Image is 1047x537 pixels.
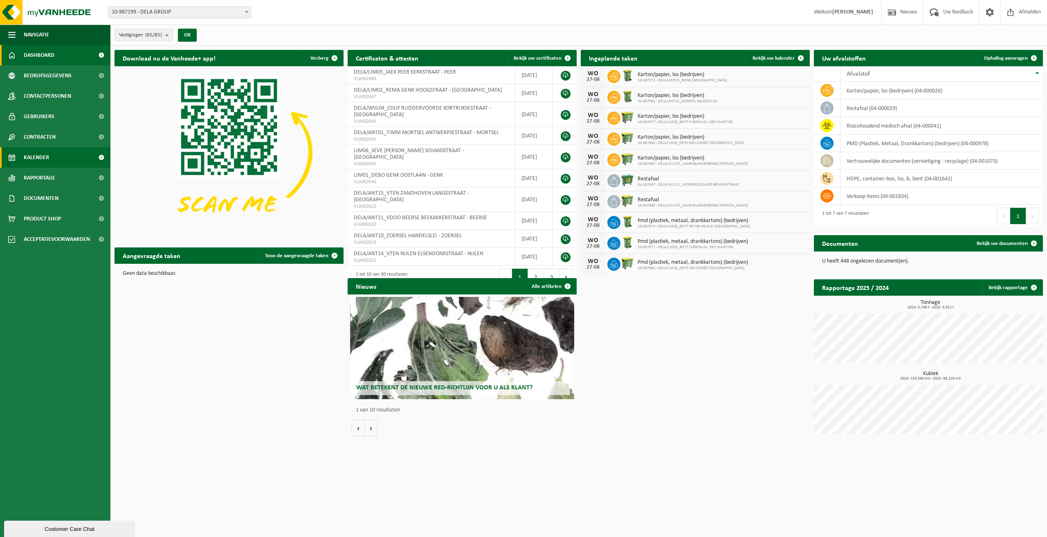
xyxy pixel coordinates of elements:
span: VLA902646 [354,179,509,185]
div: WO [585,216,601,223]
div: 27-08 [585,160,601,166]
h2: Ingeplande taken [581,50,646,66]
p: 1 van 10 resultaten [356,407,573,413]
div: WO [585,195,601,202]
div: 27-08 [585,265,601,270]
div: WO [585,237,601,244]
span: Toon de aangevraagde taken [265,253,328,258]
h2: Uw afvalstoffen [814,50,874,66]
button: 1 [512,269,528,285]
td: [DATE] [515,230,553,248]
span: VLA902644 [354,118,509,125]
div: 27-08 [585,181,601,187]
button: Next [1026,208,1039,224]
a: Bekijk uw kalender [746,50,809,66]
div: WO [585,91,601,98]
span: Contactpersonen [24,86,71,106]
span: Vestigingen [119,29,162,41]
span: Wat betekent de nieuwe RED-richtlijn voor u als klant? [356,384,532,391]
span: Bedrijfsgegevens [24,65,72,86]
span: Bekijk uw kalender [753,56,795,61]
span: VLA902619 [354,239,509,246]
button: Previous [499,269,512,285]
h2: Nieuws [348,278,384,294]
button: Next [560,269,573,285]
span: Dashboard [24,45,54,65]
button: 2 [528,269,544,285]
span: DELA/LIM05_JAEK PEER KERKSTRAAT - PEER [354,69,456,75]
span: DELA/ANT15_VTEN ZANDHOVEN LANGESTRAAT - [GEOGRAPHIC_DATA] [354,190,469,203]
strong: [PERSON_NAME] [832,9,873,15]
span: DELA/ANT14_VTEN NIJLEN ELSENDONKSTRAAT - NIJLEN [354,251,483,257]
td: risicohoudend medisch afval (04-000041) [840,117,1043,135]
count: (85/85) [145,32,162,38]
td: HDPE, container-box, los, B, bont (04-001642) [840,170,1043,187]
span: Ophaling aanvragen [984,56,1028,61]
span: 10-987562 - DELA/ANT10_ZOERSEL HANDELSLEI [638,99,717,104]
span: 10-987677 - DELA/LIE09_BOTT FLÉRON AV. DES MARTYRS [638,245,748,250]
img: WB-0240-HPE-GN-50 [620,90,634,103]
img: WB-0240-HPE-GN-50 [620,69,634,83]
span: Verberg [310,56,328,61]
span: DELA/LIM02_REMA GENK HOOGSTRAAT - [GEOGRAPHIC_DATA] [354,87,502,93]
img: WB-0660-HPE-GN-51 [620,194,634,208]
div: WO [585,258,601,265]
span: Restafval [638,176,739,182]
span: Restafval [638,197,748,203]
button: Volgende [365,420,377,436]
span: 2024: 153,560 m3 - 2025: 98,220 m3 [818,377,1043,381]
div: 1 tot 10 van 30 resultaten [352,268,407,286]
div: 1 tot 7 van 7 resultaten [818,207,869,225]
span: LIM06_SEVE [PERSON_NAME] SCHANSSTRAAT - [GEOGRAPHIC_DATA] [354,148,464,160]
span: Navigatie [24,25,49,45]
a: Bekijk uw certificaten [507,50,576,66]
span: Product Shop [24,209,61,229]
span: Pmd (plastiek, metaal, drankkartons) (bedrijven) [638,259,748,266]
td: [DATE] [515,248,553,266]
button: 1 [1010,208,1026,224]
td: [DATE] [515,84,553,102]
td: vertrouwelijke documenten (vernietiging - recyclage) (04-001073) [840,152,1043,170]
iframe: chat widget [4,519,137,537]
span: DELA/ANT10_ZOERSEL HANDELSLEI - ZOERSEL [354,233,462,239]
span: 10-987880 - DELA/WVL07_LAMB BLANKENBERGE [PERSON_NAME] [638,162,748,166]
span: 10-987199 - DELA GROUP [108,6,251,18]
span: VLA902620 [354,221,509,228]
span: 10-987684 - DELA/LIE16_DETH GRIVEGNÉE [GEOGRAPHIC_DATA] [638,141,744,146]
span: Afvalstof [847,71,870,77]
p: U heeft 448 ongelezen document(en). [822,258,1035,264]
div: WO [585,154,601,160]
h2: Aangevraagde taken [115,247,189,263]
span: VLA902684 [354,76,509,82]
span: VLA902645 [354,161,509,167]
td: [DATE] [515,187,553,212]
span: 10-987684 - DELA/LIE16_DETH GRIVEGNÉE [GEOGRAPHIC_DATA] [638,266,748,271]
td: [DATE] [515,169,553,187]
div: WO [585,175,601,181]
a: Alle artikelen [525,278,576,294]
td: [DATE] [515,66,553,84]
h2: Documenten [814,235,866,251]
button: Previous [997,208,1010,224]
span: VLA902621 [354,257,509,264]
div: 27-08 [585,223,601,229]
span: VLA902647 [354,94,509,100]
a: Bekijk rapportage [982,279,1042,296]
img: WB-0240-HPE-GN-50 [620,215,634,229]
div: 27-08 [585,244,601,249]
h2: Rapportage 2025 / 2024 [814,279,897,295]
span: 10-987372 - DELA/ANT03_RONG [GEOGRAPHIC_DATA] [638,78,727,83]
td: [DATE] [515,212,553,230]
span: VLA902643 [354,136,509,143]
div: WO [585,70,601,77]
img: WB-0660-HPE-GN-50 [620,131,634,145]
h3: Tonnage [818,300,1043,310]
span: Karton/papier, los (bedrijven) [638,92,717,99]
p: Geen data beschikbaar. [123,271,335,276]
td: [DATE] [515,145,553,169]
span: Karton/papier, los (bedrijven) [638,134,744,141]
span: VLA902622 [354,203,509,210]
span: Pmd (plastiek, metaal, drankkartons) (bedrijven) [638,218,750,224]
span: Karton/papier, los (bedrijven) [638,155,748,162]
a: Wat betekent de nieuwe RED-richtlijn voor u als klant? [350,297,575,399]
